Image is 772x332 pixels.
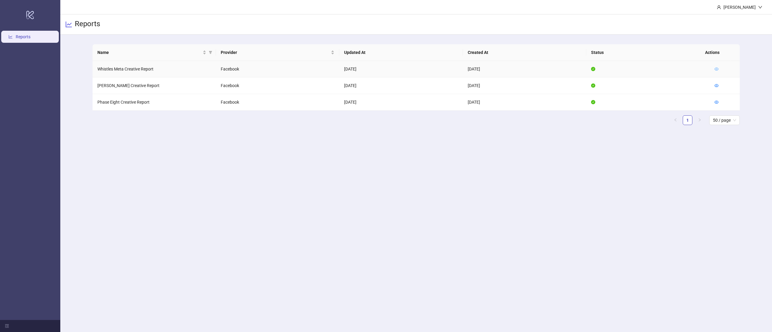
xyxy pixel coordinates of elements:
span: eye [714,83,719,88]
button: left [671,115,680,125]
td: Phase Eight Creative Report [93,94,216,111]
span: right [698,118,701,122]
span: user [717,5,721,9]
span: Provider [221,49,330,56]
th: Updated At [339,44,463,61]
span: down [758,5,762,9]
a: eye [714,100,719,105]
li: 1 [683,115,692,125]
span: filter [209,51,212,54]
span: check-circle [591,83,595,88]
td: Facebook [216,77,339,94]
a: eye [714,83,719,88]
span: menu-fold [5,324,9,328]
td: [DATE] [463,61,586,77]
h3: Reports [75,19,100,30]
a: Reports [16,34,30,39]
th: Provider [216,44,339,61]
th: Name [93,44,216,61]
div: Page Size [709,115,740,125]
span: line-chart [65,21,72,28]
td: [DATE] [339,77,463,94]
span: check-circle [591,67,595,71]
td: Facebook [216,61,339,77]
span: check-circle [591,100,595,104]
th: Actions [700,44,730,61]
th: Status [586,44,710,61]
span: filter [207,48,214,57]
td: [DATE] [463,94,586,111]
div: [PERSON_NAME] [721,4,758,11]
span: Name [97,49,201,56]
li: Previous Page [671,115,680,125]
button: right [695,115,704,125]
span: 50 / page [713,116,736,125]
td: [PERSON_NAME] Creative Report [93,77,216,94]
a: eye [714,67,719,71]
th: Created At [463,44,586,61]
span: eye [714,100,719,104]
td: [DATE] [463,77,586,94]
td: [DATE] [339,61,463,77]
a: 1 [683,116,692,125]
li: Next Page [695,115,704,125]
td: Whistles Meta Creative Report [93,61,216,77]
span: left [674,118,677,122]
td: [DATE] [339,94,463,111]
td: Facebook [216,94,339,111]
